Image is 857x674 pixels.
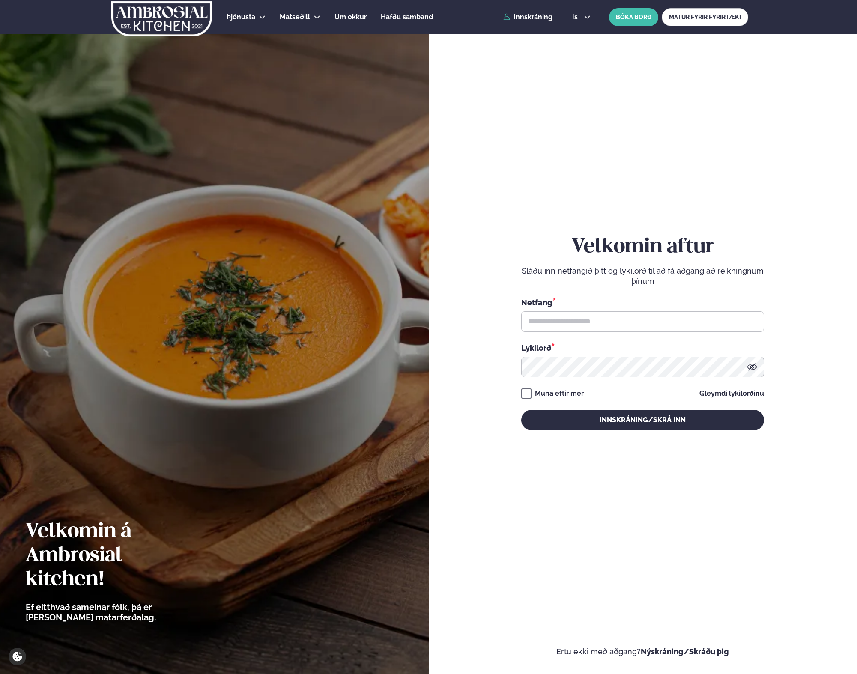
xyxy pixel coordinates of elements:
[503,13,552,21] a: Innskráning
[572,14,580,21] span: is
[641,647,729,656] a: Nýskráning/Skráðu þig
[26,520,203,592] h2: Velkomin á Ambrosial kitchen!
[521,342,764,353] div: Lykilorð
[521,410,764,430] button: Innskráning/Skrá inn
[521,297,764,308] div: Netfang
[699,390,764,397] a: Gleymdi lykilorðinu
[280,13,310,21] span: Matseðill
[565,14,597,21] button: is
[227,13,255,21] span: Þjónusta
[26,602,203,623] p: Ef eitthvað sameinar fólk, þá er [PERSON_NAME] matarferðalag.
[9,648,26,665] a: Cookie settings
[609,8,658,26] button: BÓKA BORÐ
[521,235,764,259] h2: Velkomin aftur
[280,12,310,22] a: Matseðill
[227,12,255,22] a: Þjónusta
[110,1,213,36] img: logo
[334,13,367,21] span: Um okkur
[454,647,832,657] p: Ertu ekki með aðgang?
[334,12,367,22] a: Um okkur
[521,266,764,286] p: Sláðu inn netfangið þitt og lykilorð til að fá aðgang að reikningnum þínum
[662,8,748,26] a: MATUR FYRIR FYRIRTÆKI
[381,12,433,22] a: Hafðu samband
[381,13,433,21] span: Hafðu samband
